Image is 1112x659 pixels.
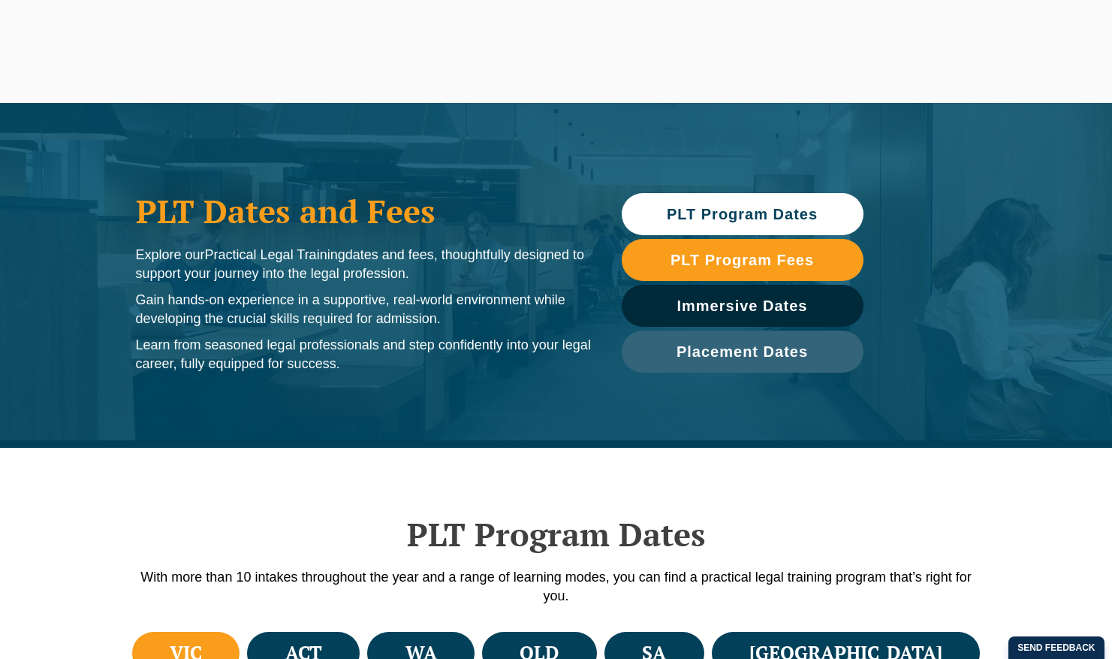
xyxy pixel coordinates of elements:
a: Immersive Dates [622,285,863,327]
h1: PLT Dates and Fees [136,192,592,230]
p: With more than 10 intakes throughout the year and a range of learning modes, you can find a pract... [128,568,984,606]
p: Gain hands-on experience in a supportive, real-world environment while developing the crucial ski... [136,291,592,328]
span: PLT Program Fees [671,252,814,268]
h2: PLT Program Dates [128,515,984,553]
a: Placement Dates [622,331,863,373]
span: Immersive Dates [677,298,808,313]
span: Practical Legal Training [205,247,345,262]
a: PLT Program Fees [622,239,863,281]
p: Explore our dates and fees, thoughtfully designed to support your journey into the legal profession. [136,246,592,283]
a: PLT Program Dates [622,193,863,235]
span: PLT Program Dates [667,207,818,222]
p: Learn from seasoned legal professionals and step confidently into your legal career, fully equipp... [136,336,592,373]
span: Placement Dates [677,344,808,359]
